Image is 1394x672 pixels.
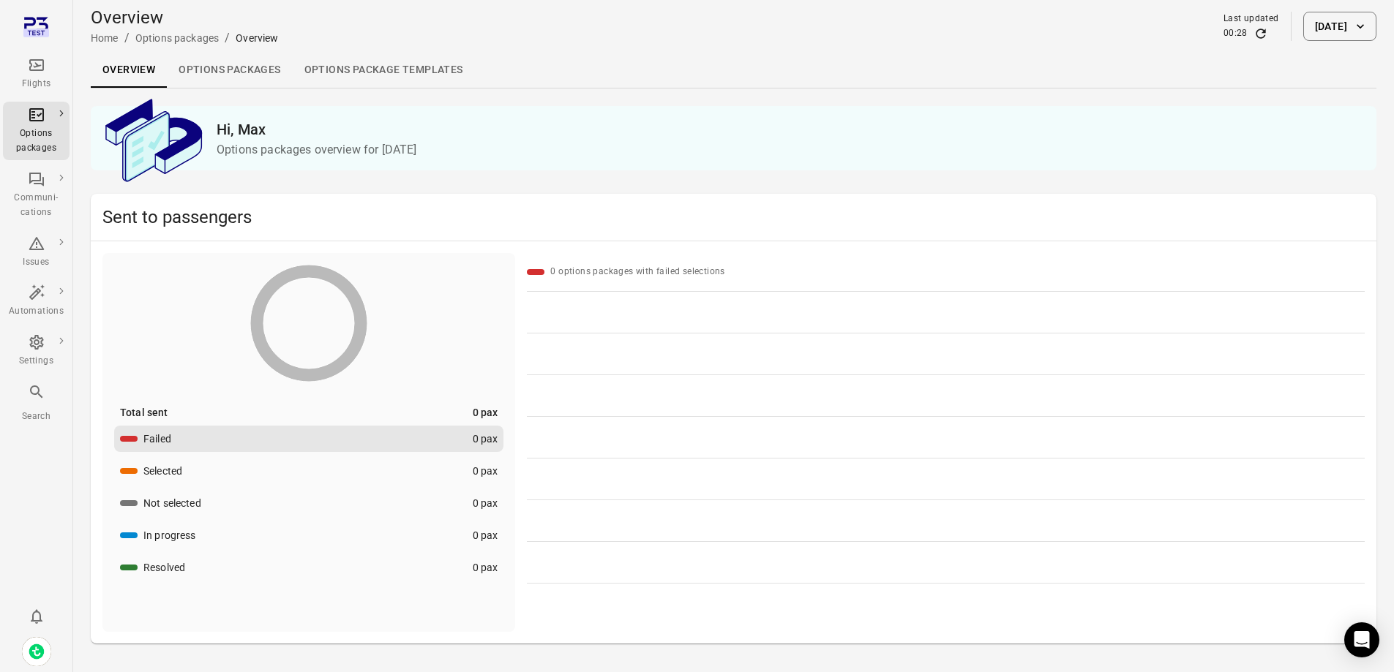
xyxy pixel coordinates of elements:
[1224,12,1279,26] div: Last updated
[22,602,51,631] button: Notifications
[3,52,70,96] a: Flights
[124,29,130,47] li: /
[473,464,498,478] div: 0 pax
[473,528,498,543] div: 0 pax
[3,230,70,274] a: Issues
[9,77,64,91] div: Flights
[473,560,498,575] div: 0 pax
[3,279,70,323] a: Automations
[217,118,1365,141] h2: Hi, Max
[9,354,64,369] div: Settings
[16,631,57,672] button: Max
[3,379,70,428] button: Search
[114,490,503,516] button: Not selected0 pax
[225,29,230,47] li: /
[1344,622,1379,657] div: Open Intercom Messenger
[3,102,70,160] a: Options packages
[143,496,201,510] div: Not selected
[167,53,292,88] a: Options packages
[114,458,503,484] button: Selected0 pax
[473,405,498,420] div: 0 pax
[22,637,51,666] img: Transavia.png
[1254,26,1268,41] button: Refresh data
[120,405,168,420] div: Total sent
[1224,26,1248,41] div: 00:28
[1303,12,1376,41] button: [DATE]
[143,528,196,543] div: In progress
[102,205,1365,229] h2: Sent to passengers
[114,554,503,581] button: Resolved0 pax
[9,304,64,319] div: Automations
[143,431,171,446] div: Failed
[473,431,498,446] div: 0 pax
[3,166,70,224] a: Communi-cations
[91,53,1376,88] div: Local navigation
[135,32,219,44] a: Options packages
[473,496,498,510] div: 0 pax
[9,255,64,270] div: Issues
[91,29,279,47] nav: Breadcrumbs
[91,6,279,29] h1: Overview
[9,191,64,220] div: Communi-cations
[114,426,503,452] button: Failed0 pax
[114,522,503,548] button: In progress0 pax
[9,409,64,424] div: Search
[9,127,64,156] div: Options packages
[143,464,182,478] div: Selected
[91,32,119,44] a: Home
[236,31,278,45] div: Overview
[143,560,185,575] div: Resolved
[217,141,1365,159] p: Options packages overview for [DATE]
[3,329,70,373] a: Settings
[550,265,724,279] div: 0 options packages with failed selections
[293,53,475,88] a: Options package Templates
[91,53,167,88] a: Overview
